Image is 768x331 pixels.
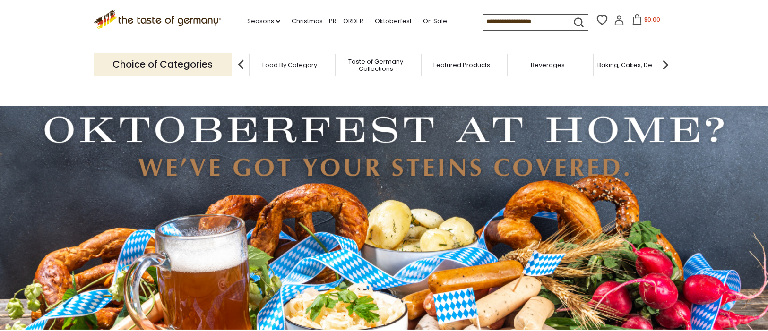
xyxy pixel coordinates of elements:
[338,58,414,72] a: Taste of Germany Collections
[433,61,490,68] a: Featured Products
[656,55,675,74] img: next arrow
[247,16,280,26] a: Seasons
[531,61,565,68] a: Beverages
[375,16,412,26] a: Oktoberfest
[597,61,671,68] a: Baking, Cakes, Desserts
[262,61,317,68] a: Food By Category
[292,16,363,26] a: Christmas - PRE-ORDER
[644,16,660,24] span: $0.00
[232,55,250,74] img: previous arrow
[94,53,232,76] p: Choice of Categories
[423,16,447,26] a: On Sale
[626,14,666,28] button: $0.00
